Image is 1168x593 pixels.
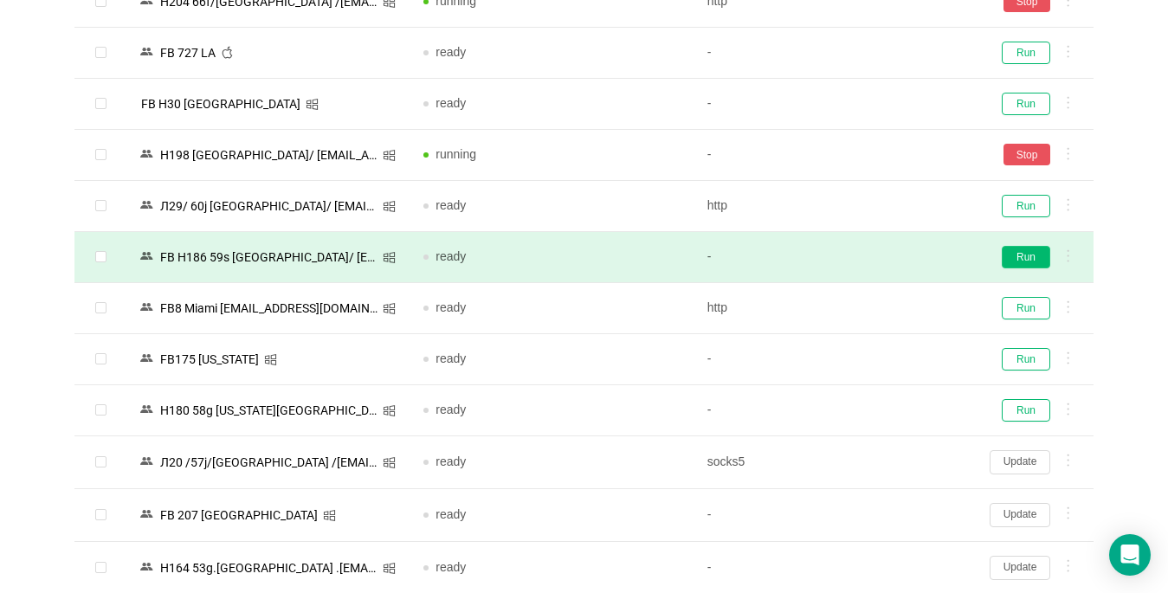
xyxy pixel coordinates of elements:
button: Run [1002,297,1050,319]
td: - [694,385,977,436]
button: Update [990,503,1050,527]
span: ready [436,45,466,59]
i: icon: windows [383,149,396,162]
i: icon: windows [383,200,396,213]
span: ready [436,249,466,263]
div: Н164 53g.[GEOGRAPHIC_DATA] .[EMAIL_ADDRESS][DOMAIN_NAME] [155,557,383,579]
i: icon: windows [383,251,396,264]
button: Update [990,450,1050,474]
span: ready [436,403,466,416]
span: ready [436,300,466,314]
span: ready [436,454,466,468]
button: Run [1002,399,1050,422]
td: http [694,283,977,334]
div: Open Intercom Messenger [1109,534,1151,576]
i: icon: windows [383,404,396,417]
td: - [694,334,977,385]
div: FB H30 [GEOGRAPHIC_DATA] [136,93,306,115]
button: Update [990,556,1050,580]
div: Л29/ 60j [GEOGRAPHIC_DATA]/ [EMAIL_ADDRESS][DOMAIN_NAME] [155,195,383,217]
span: ready [436,198,466,212]
div: FB8 Miami [EMAIL_ADDRESS][DOMAIN_NAME] [155,297,383,319]
div: Н180 58g [US_STATE][GEOGRAPHIC_DATA]/ [EMAIL_ADDRESS][DOMAIN_NAME] [155,399,383,422]
button: Run [1002,195,1050,217]
button: Stop [1003,144,1050,165]
div: FB 727 LA [155,42,221,64]
i: icon: windows [383,562,396,575]
button: Run [1002,42,1050,64]
td: - [694,130,977,181]
span: ready [436,560,466,574]
button: Run [1002,348,1050,371]
i: icon: windows [323,509,336,522]
button: Run [1002,246,1050,268]
i: icon: windows [306,98,319,111]
td: - [694,232,977,283]
i: icon: windows [383,456,396,469]
div: FB Н186 59s [GEOGRAPHIC_DATA]/ [EMAIL_ADDRESS][DOMAIN_NAME] [155,246,383,268]
div: FB175 [US_STATE] [155,348,264,371]
td: http [694,181,977,232]
i: icon: apple [221,46,234,59]
td: - [694,28,977,79]
span: ready [436,96,466,110]
span: ready [436,507,466,521]
span: running [436,147,476,161]
td: socks5 [694,436,977,489]
button: Run [1002,93,1050,115]
i: icon: windows [264,353,277,366]
td: - [694,79,977,130]
div: Н198 [GEOGRAPHIC_DATA]/ [EMAIL_ADDRESS][DOMAIN_NAME] [155,144,383,166]
i: icon: windows [383,302,396,315]
div: FB 207 [GEOGRAPHIC_DATA] [155,504,323,526]
td: - [694,489,977,542]
div: Л20 /57j/[GEOGRAPHIC_DATA] /[EMAIL_ADDRESS][DOMAIN_NAME] [155,451,383,474]
span: ready [436,351,466,365]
